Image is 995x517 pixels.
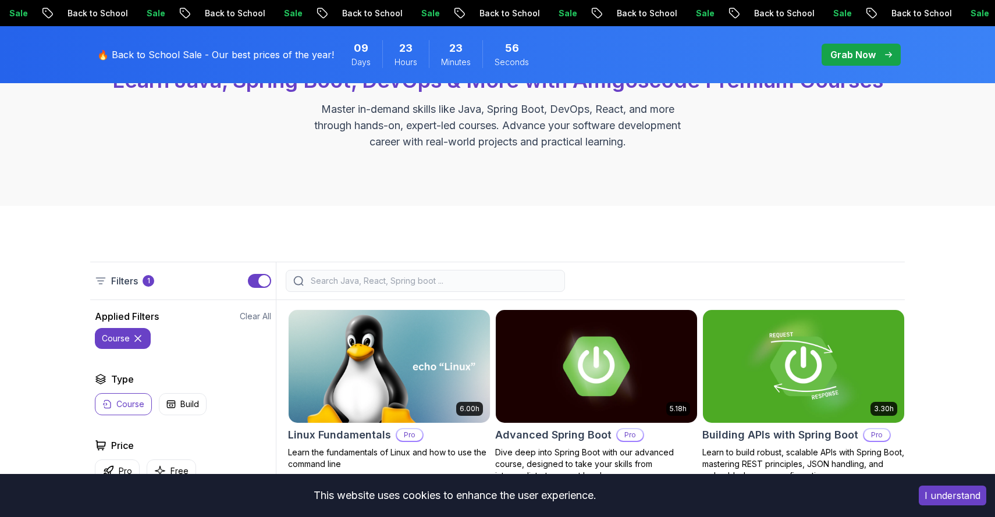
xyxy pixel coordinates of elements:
[95,393,152,415] button: Course
[594,8,673,19] p: Back to School
[351,56,371,68] span: Days
[302,101,693,150] p: Master in-demand skills like Java, Spring Boot, DevOps, React, and more through hands-on, expert-...
[111,438,134,452] h2: Price
[289,310,490,423] img: Linux Fundamentals card
[288,427,391,443] h2: Linux Fundamentals
[919,486,986,505] button: Accept cookies
[617,429,643,441] p: Pro
[354,40,368,56] span: 9 Days
[240,311,271,322] button: Clear All
[495,427,612,443] h2: Advanced Spring Boot
[495,56,529,68] span: Seconds
[449,40,463,56] span: 23 Minutes
[702,447,905,482] p: Learn to build robust, scalable APIs with Spring Boot, mastering REST principles, JSON handling, ...
[399,40,413,56] span: 23 Hours
[702,309,905,482] a: Building APIs with Spring Boot card3.30hBuilding APIs with Spring BootProLearn to build robust, s...
[810,8,847,19] p: Sale
[947,8,985,19] p: Sale
[830,48,876,62] p: Grab Now
[116,398,144,410] p: Course
[123,8,161,19] p: Sale
[673,8,710,19] p: Sale
[95,459,140,482] button: Pro
[441,56,471,68] span: Minutes
[147,276,150,286] p: 1
[182,8,261,19] p: Back to School
[102,333,130,344] p: course
[261,8,298,19] p: Sale
[119,465,132,477] p: Pro
[95,328,151,349] button: course
[670,404,687,413] p: 5.18h
[868,8,947,19] p: Back to School
[460,404,479,413] p: 6.00h
[288,309,491,470] a: Linux Fundamentals card6.00hLinux FundamentalsProLearn the fundamentals of Linux and how to use t...
[147,459,196,482] button: Free
[9,483,901,508] div: This website uses cookies to enhance the user experience.
[456,8,535,19] p: Back to School
[495,309,698,482] a: Advanced Spring Boot card5.18hAdvanced Spring BootProDive deep into Spring Boot with our advanced...
[496,310,697,423] img: Advanced Spring Boot card
[864,429,890,441] p: Pro
[398,8,435,19] p: Sale
[44,8,123,19] p: Back to School
[319,8,398,19] p: Back to School
[111,274,138,288] p: Filters
[495,447,698,482] p: Dive deep into Spring Boot with our advanced course, designed to take your skills from intermedia...
[308,275,557,287] input: Search Java, React, Spring boot ...
[395,56,417,68] span: Hours
[397,429,422,441] p: Pro
[535,8,573,19] p: Sale
[159,393,207,415] button: Build
[288,447,491,470] p: Learn the fundamentals of Linux and how to use the command line
[505,40,519,56] span: 56 Seconds
[874,404,894,413] p: 3.30h
[170,465,189,477] p: Free
[95,309,159,323] h2: Applied Filters
[97,48,334,62] p: 🔥 Back to School Sale - Our best prices of the year!
[703,310,904,423] img: Building APIs with Spring Boot card
[111,372,134,386] h2: Type
[702,427,858,443] h2: Building APIs with Spring Boot
[180,398,199,410] p: Build
[731,8,810,19] p: Back to School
